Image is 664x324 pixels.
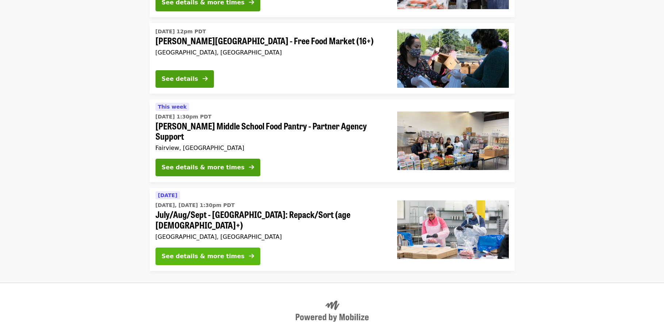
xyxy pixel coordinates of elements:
[296,301,369,322] img: Powered by Mobilize
[156,49,385,56] div: [GEOGRAPHIC_DATA], [GEOGRAPHIC_DATA]
[397,200,509,259] img: July/Aug/Sept - Beaverton: Repack/Sort (age 10+) organized by Oregon Food Bank
[156,28,206,35] time: [DATE] 12pm PDT
[156,113,212,121] time: [DATE] 1:30pm PDT
[162,252,245,261] div: See details & more times
[156,248,260,265] button: See details & more times
[249,253,254,260] i: arrow-right icon
[203,75,208,82] i: arrow-right icon
[156,201,235,209] time: [DATE], [DATE] 1:30pm PDT
[156,209,385,230] span: July/Aug/Sept - [GEOGRAPHIC_DATA]: Repack/Sort (age [DEMOGRAPHIC_DATA]+)
[156,70,214,88] button: See details
[397,112,509,170] img: Reynolds Middle School Food Pantry - Partner Agency Support organized by Oregon Food Bank
[150,99,515,182] a: See details for "Reynolds Middle School Food Pantry - Partner Agency Support"
[156,233,385,240] div: [GEOGRAPHIC_DATA], [GEOGRAPHIC_DATA]
[158,104,187,110] span: This week
[162,75,198,83] div: See details
[249,164,254,171] i: arrow-right icon
[162,163,245,172] div: See details & more times
[150,188,515,271] a: See details for "July/Aug/Sept - Beaverton: Repack/Sort (age 10+)"
[156,121,385,142] span: [PERSON_NAME] Middle School Food Pantry - Partner Agency Support
[150,23,515,93] a: See details for "Sitton Elementary - Free Food Market (16+)"
[156,159,260,176] button: See details & more times
[156,35,385,46] span: [PERSON_NAME][GEOGRAPHIC_DATA] - Free Food Market (16+)
[397,29,509,87] img: Sitton Elementary - Free Food Market (16+) organized by Oregon Food Bank
[156,144,385,151] div: Fairview, [GEOGRAPHIC_DATA]
[158,192,177,198] span: [DATE]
